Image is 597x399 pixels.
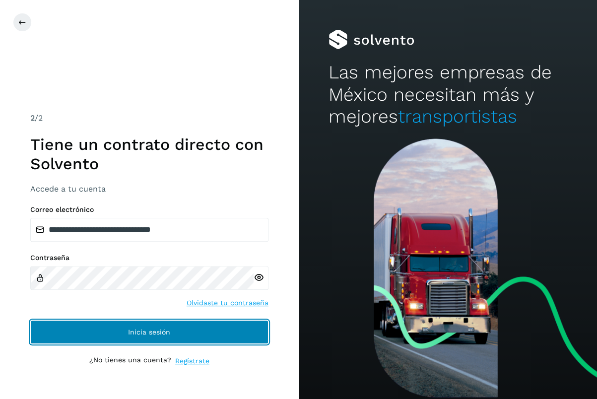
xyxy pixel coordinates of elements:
h1: Tiene un contrato directo con Solvento [30,135,268,173]
a: Regístrate [175,356,209,366]
span: 2 [30,113,35,123]
p: ¿No tienes una cuenta? [89,356,171,366]
span: Inicia sesión [128,329,170,335]
a: Olvidaste tu contraseña [187,298,268,308]
div: /2 [30,112,268,124]
label: Correo electrónico [30,205,268,214]
span: transportistas [398,106,517,127]
label: Contraseña [30,254,268,262]
button: Inicia sesión [30,320,268,344]
h2: Las mejores empresas de México necesitan más y mejores [329,62,567,128]
h3: Accede a tu cuenta [30,184,268,194]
